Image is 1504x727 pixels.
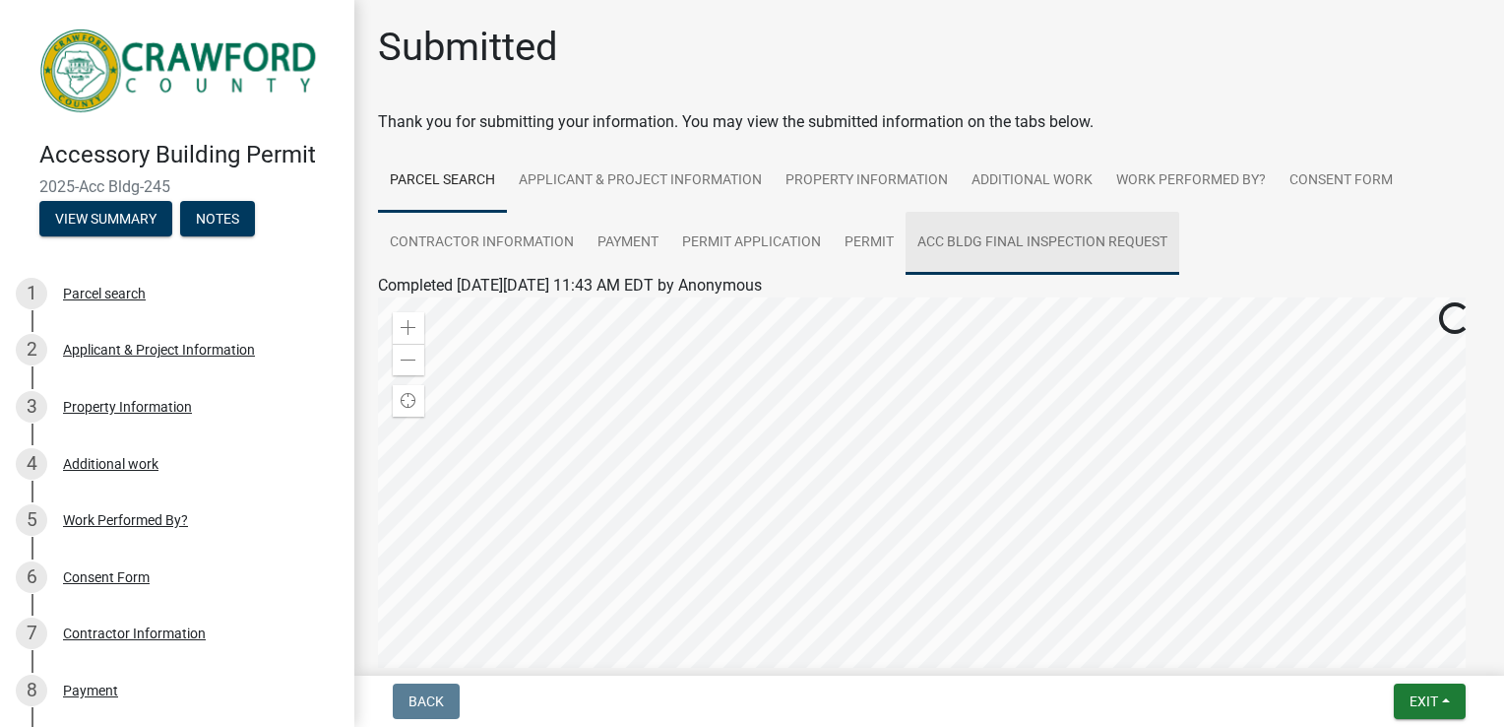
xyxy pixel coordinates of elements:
div: 4 [16,448,47,480]
a: Parcel search [378,150,507,213]
div: Find my location [393,385,424,417]
a: Property Information [774,150,960,213]
a: Consent Form [1278,150,1405,213]
wm-modal-confirm: Notes [180,212,255,228]
a: Payment [586,212,670,275]
span: Back [408,694,444,709]
button: Back [393,684,460,719]
div: Parcel search [63,287,146,300]
div: 7 [16,618,47,649]
div: Work Performed By? [63,513,188,527]
a: Permit Application [670,212,833,275]
a: Acc Bldg Final Inspection Request [906,212,1179,275]
div: Contractor Information [63,627,206,640]
div: 1 [16,278,47,309]
button: View Summary [39,201,172,236]
div: Payment [63,684,118,697]
div: Applicant & Project Information [63,343,255,357]
a: Work Performed By? [1104,150,1278,213]
img: Crawford County, Georgia [39,21,323,120]
div: 6 [16,562,47,593]
a: Additional work [960,150,1104,213]
div: Additional work [63,457,158,471]
span: Exit [1410,694,1438,709]
div: Thank you for submitting your information. You may view the submitted information on the tabs below. [378,110,1480,134]
h1: Submitted [378,24,558,71]
a: Permit [833,212,906,275]
span: Completed [DATE][DATE] 11:43 AM EDT by Anonymous [378,276,762,295]
div: Property Information [63,400,192,414]
div: 5 [16,504,47,536]
div: Zoom in [393,312,424,344]
div: 2 [16,334,47,365]
div: 8 [16,675,47,706]
h4: Accessory Building Permit [39,141,339,169]
div: 3 [16,391,47,423]
div: Zoom out [393,344,424,375]
a: Contractor Information [378,212,586,275]
button: Notes [180,201,255,236]
span: 2025-Acc Bldg-245 [39,177,315,196]
div: Consent Form [63,570,150,584]
a: Applicant & Project Information [507,150,774,213]
wm-modal-confirm: Summary [39,212,172,228]
button: Exit [1394,684,1466,719]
